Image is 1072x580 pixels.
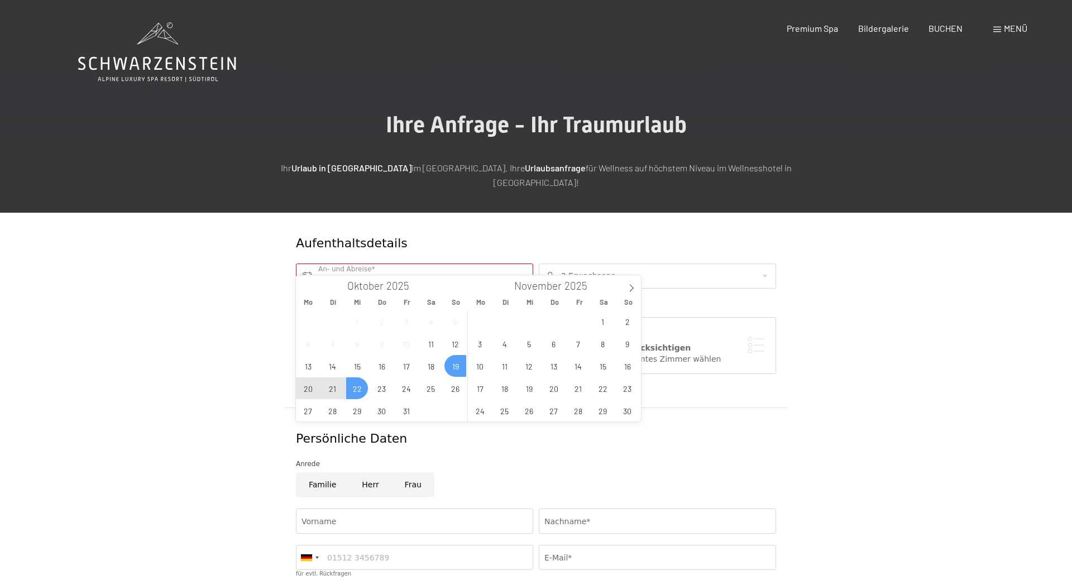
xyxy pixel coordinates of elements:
span: Sa [419,299,444,306]
span: November 7, 2025 [567,333,589,354]
span: Oktober 31, 2025 [395,400,417,421]
span: Fr [567,299,592,306]
span: So [616,299,641,306]
span: November 20, 2025 [543,377,564,399]
span: Oktober 24, 2025 [395,377,417,399]
span: November 19, 2025 [518,377,540,399]
span: November [514,281,562,291]
a: BUCHEN [929,23,963,33]
span: November 22, 2025 [592,377,614,399]
span: Oktober 20, 2025 [297,377,319,399]
span: Sa [592,299,616,306]
span: November 14, 2025 [567,355,589,377]
input: 01512 3456789 [296,545,533,570]
span: Oktober 4, 2025 [420,310,442,332]
span: So [444,299,468,306]
div: Anrede [296,458,776,469]
div: Germany (Deutschland): +49 [296,545,322,569]
span: November 10, 2025 [469,355,491,377]
span: Ihre Anfrage - Ihr Traumurlaub [386,112,687,138]
span: Oktober 5, 2025 [444,310,466,332]
span: Oktober 28, 2025 [322,400,343,421]
a: Bildergalerie [858,23,909,33]
span: Oktober 7, 2025 [322,333,343,354]
span: November 3, 2025 [469,333,491,354]
span: Oktober 14, 2025 [322,355,343,377]
span: Oktober 9, 2025 [371,333,393,354]
span: Mo [468,299,493,306]
span: Do [542,299,567,306]
span: November 12, 2025 [518,355,540,377]
span: November 27, 2025 [543,400,564,421]
span: Oktober 11, 2025 [420,333,442,354]
div: Aufenthaltsdetails [296,235,695,252]
span: Oktober 30, 2025 [371,400,393,421]
span: November 4, 2025 [494,333,515,354]
span: November 29, 2025 [592,400,614,421]
strong: Urlaub in [GEOGRAPHIC_DATA] [291,162,411,173]
input: Year [384,279,420,292]
span: November 30, 2025 [616,400,638,421]
span: November 11, 2025 [494,355,515,377]
span: Oktober 1, 2025 [346,310,368,332]
span: Oktober 22, 2025 [346,377,368,399]
span: November 26, 2025 [518,400,540,421]
span: Mi [345,299,370,306]
div: Persönliche Daten [296,430,776,448]
span: November 23, 2025 [616,377,638,399]
span: Do [370,299,394,306]
span: November 17, 2025 [469,377,491,399]
span: Oktober 29, 2025 [346,400,368,421]
span: Oktober 23, 2025 [371,377,393,399]
span: November 2, 2025 [616,310,638,332]
span: Oktober 2, 2025 [371,310,393,332]
span: November 8, 2025 [592,333,614,354]
span: Di [320,299,345,306]
a: Premium Spa [787,23,838,33]
span: November 18, 2025 [494,377,515,399]
span: November 24, 2025 [469,400,491,421]
p: Ihr im [GEOGRAPHIC_DATA]. Ihre für Wellness auf höchstem Niveau im Wellnesshotel in [GEOGRAPHIC_D... [257,161,815,189]
span: November 21, 2025 [567,377,589,399]
span: Oktober 25, 2025 [420,377,442,399]
span: Menü [1004,23,1027,33]
span: November 16, 2025 [616,355,638,377]
div: Ich möchte ein bestimmtes Zimmer wählen [551,354,764,365]
span: November 6, 2025 [543,333,564,354]
span: November 9, 2025 [616,333,638,354]
span: November 25, 2025 [494,400,515,421]
span: Oktober 6, 2025 [297,333,319,354]
span: November 15, 2025 [592,355,614,377]
label: für evtl. Rückfragen [296,571,351,577]
span: Oktober 8, 2025 [346,333,368,354]
span: Oktober 15, 2025 [346,355,368,377]
span: Oktober 13, 2025 [297,355,319,377]
span: Mi [518,299,542,306]
span: Oktober 18, 2025 [420,355,442,377]
span: Oktober 21, 2025 [322,377,343,399]
span: November 1, 2025 [592,310,614,332]
span: Oktober 17, 2025 [395,355,417,377]
div: Zimmerwunsch berücksichtigen [551,343,764,354]
span: Oktober 27, 2025 [297,400,319,421]
span: Oktober 12, 2025 [444,333,466,354]
span: Oktober 16, 2025 [371,355,393,377]
span: Oktober 3, 2025 [395,310,417,332]
input: Year [562,279,599,292]
strong: Urlaubsanfrage [525,162,586,173]
span: Di [493,299,518,306]
span: November 13, 2025 [543,355,564,377]
span: Oktober 10, 2025 [395,333,417,354]
span: November 5, 2025 [518,333,540,354]
span: Oktober [347,281,384,291]
span: November 28, 2025 [567,400,589,421]
span: Fr [395,299,419,306]
span: Mo [296,299,320,306]
span: Oktober 26, 2025 [444,377,466,399]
